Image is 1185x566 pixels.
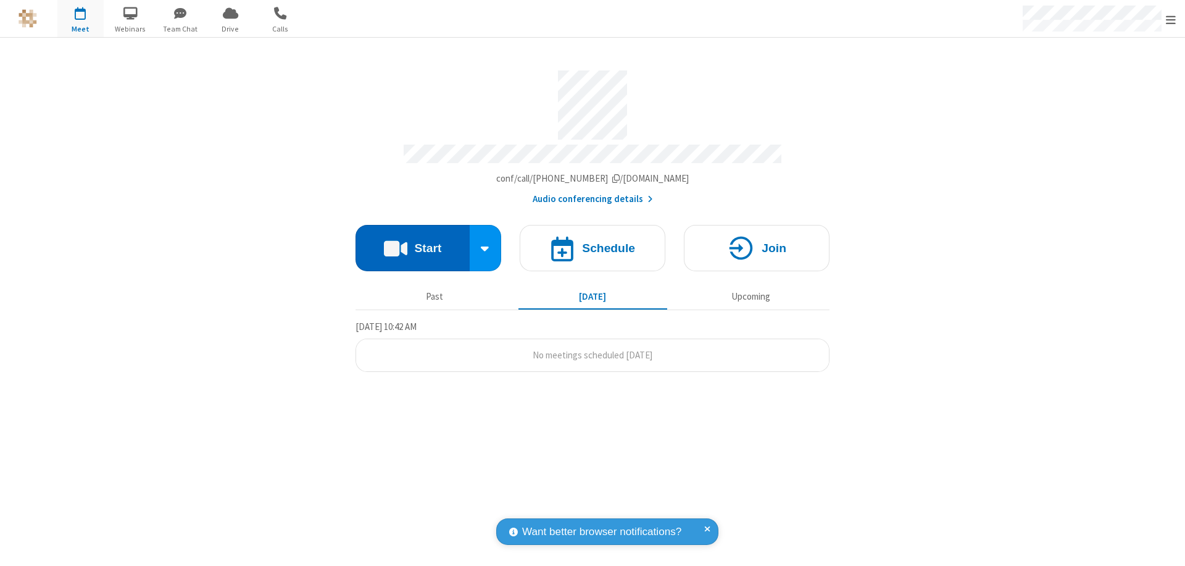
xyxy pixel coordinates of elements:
[520,225,665,271] button: Schedule
[582,242,635,254] h4: Schedule
[533,192,653,206] button: Audio conferencing details
[414,242,441,254] h4: Start
[57,23,104,35] span: Meet
[533,349,652,361] span: No meetings scheduled [DATE]
[676,285,825,308] button: Upcoming
[518,285,667,308] button: [DATE]
[355,319,829,373] section: Today's Meetings
[470,225,502,271] div: Start conference options
[207,23,254,35] span: Drive
[522,524,681,540] span: Want better browser notifications?
[684,225,829,271] button: Join
[19,9,37,28] img: QA Selenium DO NOT DELETE OR CHANGE
[355,225,470,271] button: Start
[157,23,204,35] span: Team Chat
[355,321,417,332] span: [DATE] 10:42 AM
[496,172,689,186] button: Copy my meeting room linkCopy my meeting room link
[107,23,154,35] span: Webinars
[762,242,786,254] h4: Join
[355,61,829,206] section: Account details
[360,285,509,308] button: Past
[257,23,304,35] span: Calls
[496,172,689,184] span: Copy my meeting room link
[1154,534,1176,557] iframe: Chat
